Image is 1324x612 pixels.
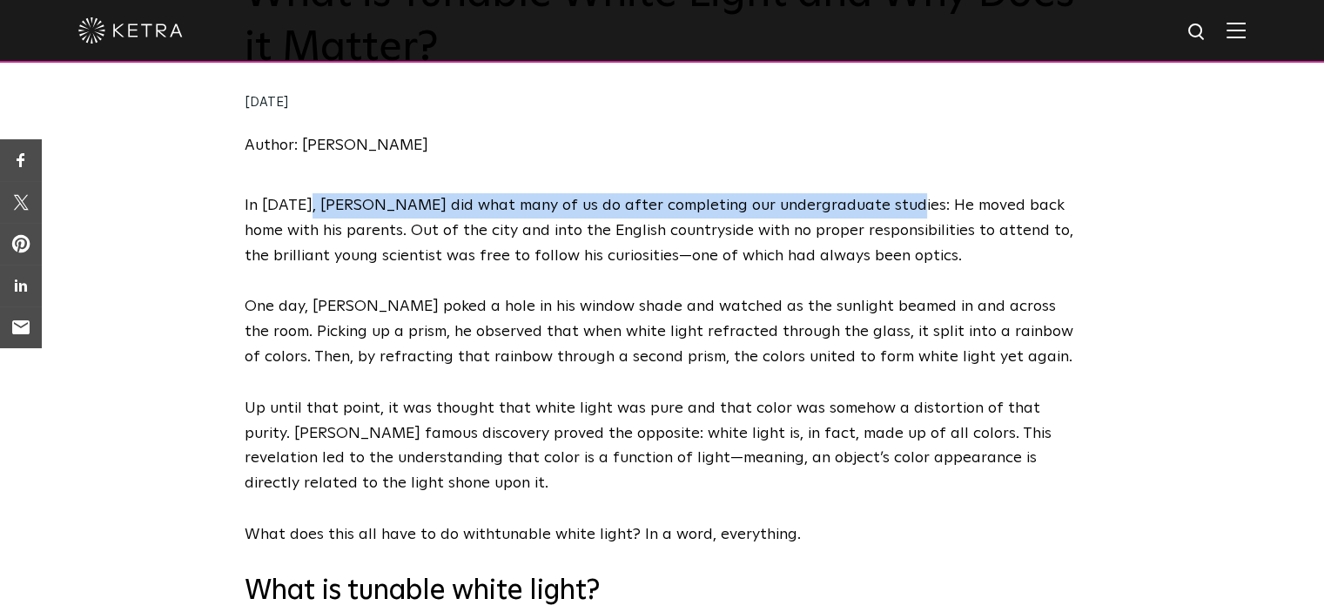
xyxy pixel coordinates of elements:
p: One day, [PERSON_NAME] poked a hole in his window shade and watched as the sunlight beamed in and... [245,294,1080,369]
span: tunable white light [494,527,633,542]
a: Author: [PERSON_NAME] [245,138,428,153]
div: [DATE] [245,91,1080,116]
img: ketra-logo-2019-white [78,17,183,44]
p: What does this all have to do with ? In a word, everything. [245,522,1080,548]
p: Up until that point, it was thought that white light was pure and that color was somehow a distor... [245,396,1080,496]
h3: What is tunable white light? [245,574,1080,610]
img: search icon [1186,22,1208,44]
img: Hamburger%20Nav.svg [1227,22,1246,38]
p: In [DATE], [PERSON_NAME] did what many of us do after completing our undergraduate studies: He mo... [245,193,1080,268]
